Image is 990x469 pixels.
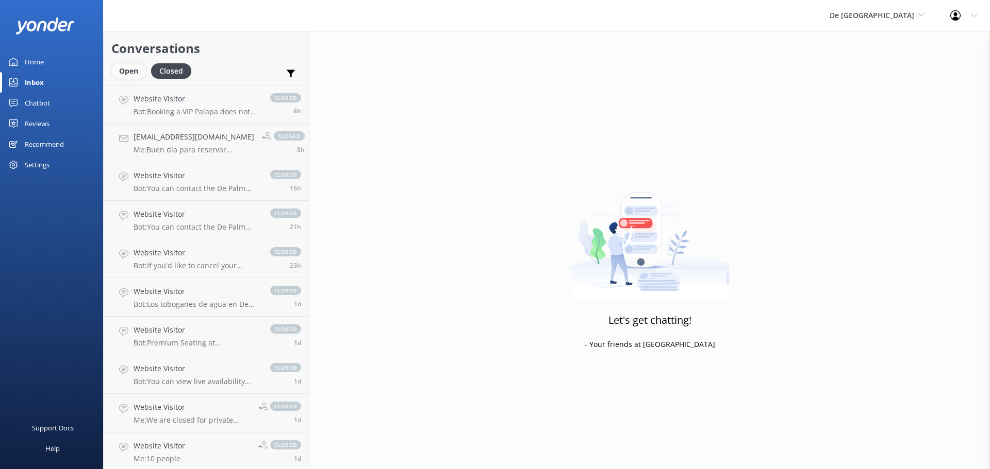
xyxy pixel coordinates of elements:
span: Sep 09 2025 03:29pm (UTC -04:00) America/Caracas [294,377,301,386]
span: closed [270,209,301,218]
a: Website VisitorMe:We are closed for private groupclosed1d [104,394,309,432]
p: Bot: You can contact the De Palm Island team at [EMAIL_ADDRESS][DOMAIN_NAME]. [134,222,260,232]
p: Me: Buen dia para reservar [PERSON_NAME] en [DOMAIN_NAME] o puedes ir al [GEOGRAPHIC_DATA] tenemo... [134,145,254,154]
h4: Website Visitor [134,170,260,181]
a: Website VisitorBot:You can contact the De Palm Island team at [EMAIL_ADDRESS][DOMAIN_NAME].closed21h [104,201,309,239]
span: Sep 09 2025 03:32pm (UTC -04:00) America/Caracas [294,338,301,347]
span: Sep 09 2025 04:48pm (UTC -04:00) America/Caracas [290,261,301,270]
h2: Conversations [111,39,301,58]
a: Website VisitorBot:Los toboganes de agua en De [GEOGRAPHIC_DATA] estarán cerrados por mantenimien... [104,278,309,317]
p: Bot: Los toboganes de agua en De [GEOGRAPHIC_DATA] estarán cerrados por mantenimiento durante ago... [134,300,260,309]
a: Website VisitorBot:You can view live availability and book your De Palm Island tickets and signat... [104,355,309,394]
div: Help [45,438,60,459]
span: Sep 10 2025 08:05am (UTC -04:00) America/Caracas [293,107,301,115]
div: Closed [151,63,191,79]
a: Website VisitorBot:You can contact the De Palm Island team at [EMAIL_ADDRESS][DOMAIN_NAME].closed16h [104,162,309,201]
h4: Website Visitor [134,209,260,220]
p: Me: 10 people [134,454,185,463]
h4: [EMAIL_ADDRESS][DOMAIN_NAME] [134,131,254,143]
span: closed [270,93,301,102]
img: yonder-white-logo.png [15,18,75,34]
span: Sep 09 2025 06:51pm (UTC -04:00) America/Caracas [290,222,301,231]
span: Sep 10 2025 12:13am (UTC -04:00) America/Caracas [290,184,301,193]
span: closed [270,170,301,179]
div: Home [25,51,44,72]
span: closed [270,363,301,372]
p: Bot: Premium Seating at [GEOGRAPHIC_DATA] offers a serene beach experience with luxury lounges, p... [134,338,260,348]
span: Sep 10 2025 07:59am (UTC -04:00) America/Caracas [297,145,305,154]
div: Inbox [25,72,44,93]
a: [EMAIL_ADDRESS][DOMAIN_NAME]Me:Buen dia para reservar [PERSON_NAME] en [DOMAIN_NAME] o puedes ir ... [104,124,309,162]
span: closed [270,324,301,334]
div: Reviews [25,113,49,134]
h4: Website Visitor [134,247,260,258]
span: closed [274,131,305,141]
p: Me: We are closed for private group [134,415,251,425]
span: Sep 09 2025 03:56pm (UTC -04:00) America/Caracas [294,300,301,308]
span: closed [270,440,301,449]
div: Open [111,63,146,79]
span: Sep 09 2025 02:28pm (UTC -04:00) America/Caracas [294,415,301,424]
h4: Website Visitor [134,324,260,336]
h4: Website Visitor [134,440,185,451]
a: Closed [151,65,196,76]
p: Bot: Booking a VIP Palapa does not automatically include interaction with the flamingos. To get u... [134,107,260,116]
span: closed [270,286,301,295]
p: Bot: If you'd like to cancel your reservation, please contact the De Palm Island team at [PHONE_N... [134,261,260,270]
h3: Let's get chatting! [608,312,691,328]
a: Open [111,65,151,76]
span: De [GEOGRAPHIC_DATA] [830,10,914,20]
div: Settings [25,154,49,175]
span: closed [270,402,301,411]
h4: Website Visitor [134,402,251,413]
h4: Website Visitor [134,93,260,105]
a: Website VisitorBot:If you'd like to cancel your reservation, please contact the De Palm Island te... [104,239,309,278]
p: Bot: You can view live availability and book your De Palm Island tickets and signature experience... [134,377,260,386]
span: closed [270,247,301,256]
h4: Website Visitor [134,286,260,297]
p: - Your friends at [GEOGRAPHIC_DATA] [585,339,715,350]
div: Chatbot [25,93,50,113]
div: Support Docs [32,418,74,438]
div: Recommend [25,134,64,154]
p: Bot: You can contact the De Palm Island team at [EMAIL_ADDRESS][DOMAIN_NAME]. [134,184,260,193]
a: Website VisitorBot:Premium Seating at [GEOGRAPHIC_DATA] offers a serene beach experience with lux... [104,317,309,355]
span: Sep 09 2025 08:08am (UTC -04:00) America/Caracas [294,454,301,463]
h4: Website Visitor [134,363,260,374]
img: artwork of a man stealing a conversation from at giant smartphone [570,170,730,299]
a: Website VisitorBot:Booking a VIP Palapa does not automatically include interaction with the flami... [104,85,309,124]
